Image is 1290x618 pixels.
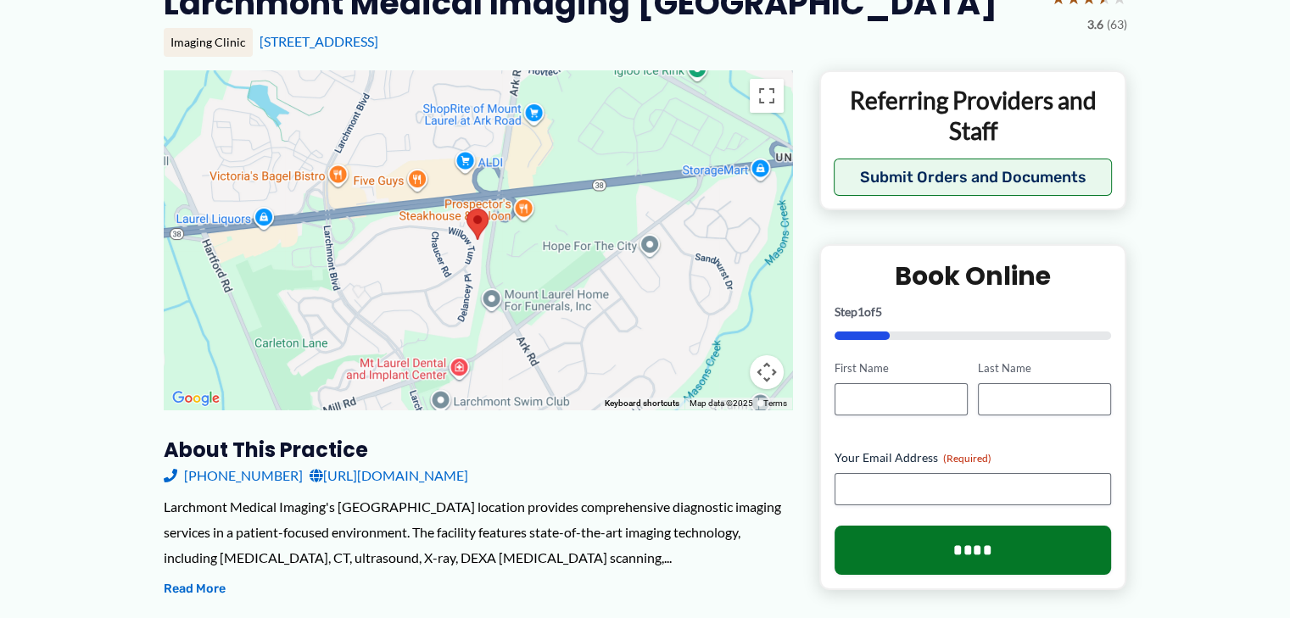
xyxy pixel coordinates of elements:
img: Google [168,387,224,409]
div: Larchmont Medical Imaging's [GEOGRAPHIC_DATA] location provides comprehensive diagnostic imaging ... [164,494,792,570]
p: Referring Providers and Staff [834,85,1113,147]
a: Terms (opens in new tab) [763,398,787,408]
span: (Required) [943,452,991,465]
button: Read More [164,579,226,599]
button: Toggle fullscreen view [750,79,784,113]
label: First Name [835,360,968,376]
span: Map data ©2025 [690,398,753,408]
button: Submit Orders and Documents [834,159,1113,196]
label: Your Email Address [835,449,1112,466]
div: Imaging Clinic [164,28,253,57]
button: Keyboard shortcuts [605,398,679,409]
a: [URL][DOMAIN_NAME] [310,463,468,488]
a: [PHONE_NUMBER] [164,463,303,488]
button: Map camera controls [750,355,784,389]
a: [STREET_ADDRESS] [260,33,378,49]
a: Open this area in Google Maps (opens a new window) [168,387,224,409]
span: 5 [875,304,882,319]
span: (63) [1107,14,1127,36]
label: Last Name [978,360,1111,376]
p: Step of [835,306,1112,318]
span: 3.6 [1087,14,1103,36]
span: 1 [857,304,864,319]
h3: About this practice [164,437,792,463]
h2: Book Online [835,259,1112,292]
